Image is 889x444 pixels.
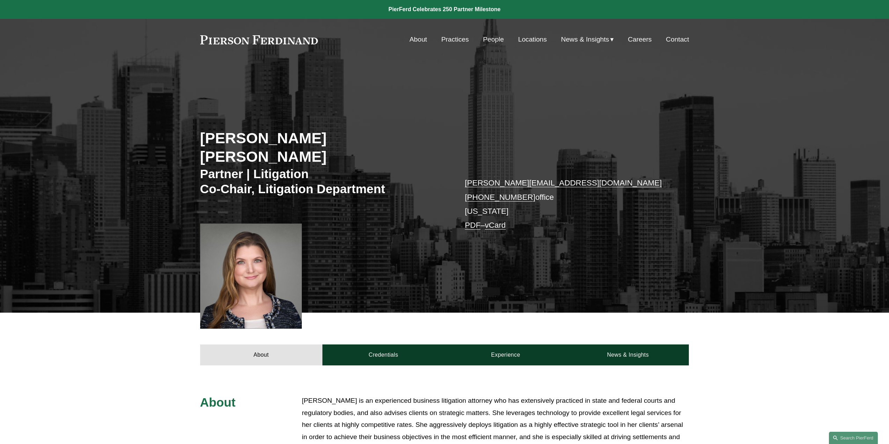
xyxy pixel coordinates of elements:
a: vCard [485,221,506,230]
a: Contact [666,33,689,46]
p: office [US_STATE] – [465,176,669,232]
a: PDF [465,221,481,230]
a: Credentials [322,344,445,365]
a: Practices [441,33,469,46]
a: [PHONE_NUMBER] [465,193,535,202]
a: People [483,33,504,46]
a: Locations [518,33,547,46]
span: About [200,395,236,409]
span: News & Insights [561,34,609,46]
a: News & Insights [567,344,689,365]
h3: Partner | Litigation Co-Chair, Litigation Department [200,166,445,197]
a: About [200,344,322,365]
a: About [409,33,427,46]
a: folder dropdown [561,33,614,46]
a: Experience [445,344,567,365]
a: Search this site [829,432,878,444]
a: [PERSON_NAME][EMAIL_ADDRESS][DOMAIN_NAME] [465,179,662,187]
h2: [PERSON_NAME] [PERSON_NAME] [200,129,445,166]
a: Careers [628,33,651,46]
